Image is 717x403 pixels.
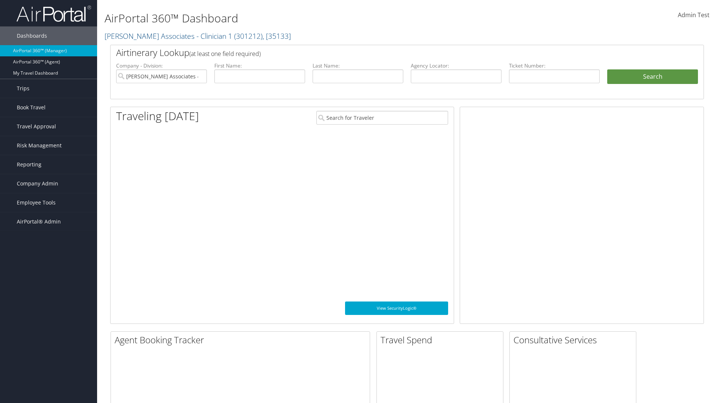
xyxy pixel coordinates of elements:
[509,62,600,69] label: Ticket Number:
[381,334,503,346] h2: Travel Spend
[116,46,649,59] h2: Airtinerary Lookup
[678,4,710,27] a: Admin Test
[16,5,91,22] img: airportal-logo.png
[115,334,370,346] h2: Agent Booking Tracker
[513,334,636,346] h2: Consultative Services
[105,31,291,41] a: [PERSON_NAME] Associates - Clinician 1
[116,62,207,69] label: Company - Division:
[189,50,261,58] span: (at least one field required)
[17,26,47,45] span: Dashboards
[105,10,508,26] h1: AirPortal 360™ Dashboard
[17,136,62,155] span: Risk Management
[17,193,56,212] span: Employee Tools
[17,98,46,117] span: Book Travel
[607,69,698,84] button: Search
[313,62,403,69] label: Last Name:
[411,62,502,69] label: Agency Locator:
[345,302,448,315] a: View SecurityLogic®
[263,31,291,41] span: , [ 35133 ]
[234,31,263,41] span: ( 301212 )
[17,212,61,231] span: AirPortal® Admin
[214,62,305,69] label: First Name:
[316,111,448,125] input: Search for Traveler
[678,11,710,19] span: Admin Test
[17,174,58,193] span: Company Admin
[17,117,56,136] span: Travel Approval
[17,155,41,174] span: Reporting
[17,79,30,98] span: Trips
[116,108,199,124] h1: Traveling [DATE]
